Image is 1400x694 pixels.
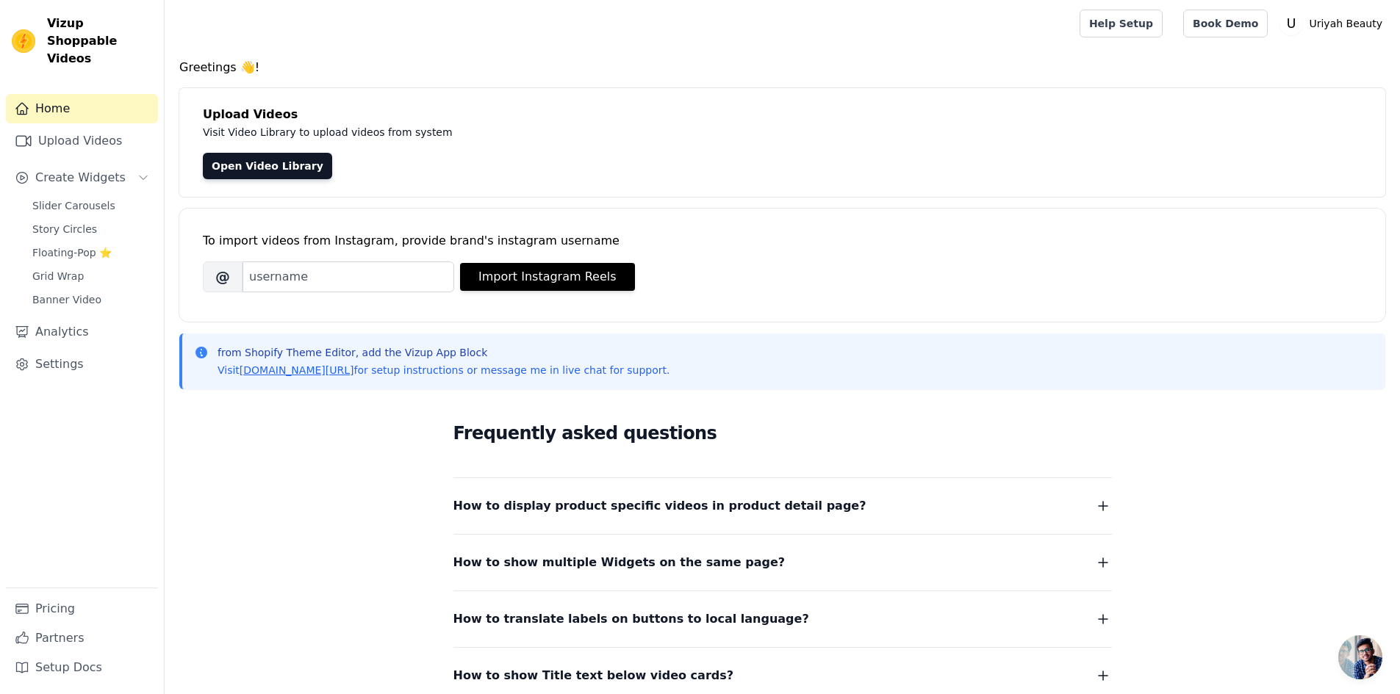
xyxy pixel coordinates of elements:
[1338,635,1382,679] div: Open chat
[453,665,1112,686] button: How to show Title text below video cards?
[24,195,158,216] a: Slider Carousels
[1279,10,1388,37] button: U Uriyah Beauty
[32,292,101,307] span: Banner Video
[453,609,1112,629] button: How to translate labels on buttons to local language?
[6,94,158,123] a: Home
[453,665,734,686] span: How to show Title text below video cards?
[460,263,635,291] button: Import Instagram Reels
[453,496,866,516] span: How to display product specific videos in product detail page?
[6,126,158,156] a: Upload Videos
[24,219,158,239] a: Story Circles
[203,232,1362,250] div: To import videos from Instagram, provide brand's instagram username
[6,653,158,682] a: Setup Docs
[179,59,1385,76] h4: Greetings 👋!
[6,623,158,653] a: Partners
[203,261,243,292] span: @
[24,242,158,263] a: Floating-Pop ⭐
[218,345,670,360] p: from Shopify Theme Editor, add the Vizup App Block
[453,609,809,629] span: How to translate labels on buttons to local language?
[1303,10,1388,37] p: Uriyah Beauty
[453,419,1112,448] h2: Frequently asked questions
[6,594,158,623] a: Pricing
[240,364,354,376] a: [DOMAIN_NAME][URL]
[12,29,35,53] img: Vizup
[6,350,158,379] a: Settings
[218,363,670,377] p: Visit for setup instructions or message me in live chat for support.
[1287,16,1296,31] text: U
[32,269,84,283] span: Grid Wrap
[203,106,1362,123] h4: Upload Videos
[32,245,112,260] span: Floating-Pop ⭐
[47,15,152,68] span: Vizup Shoppable Videos
[1183,10,1268,37] a: Book Demo
[32,222,97,236] span: Story Circles
[203,153,332,179] a: Open Video Library
[24,289,158,310] a: Banner Video
[6,317,158,347] a: Analytics
[32,198,115,213] span: Slider Carousels
[6,163,158,192] button: Create Widgets
[24,266,158,286] a: Grid Wrap
[1080,10,1163,37] a: Help Setup
[203,123,861,141] p: Visit Video Library to upload videos from system
[453,496,1112,516] button: How to display product specific videos in product detail page?
[453,552,1112,573] button: How to show multiple Widgets on the same page?
[35,169,126,187] span: Create Widgets
[453,552,786,573] span: How to show multiple Widgets on the same page?
[243,261,454,292] input: username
